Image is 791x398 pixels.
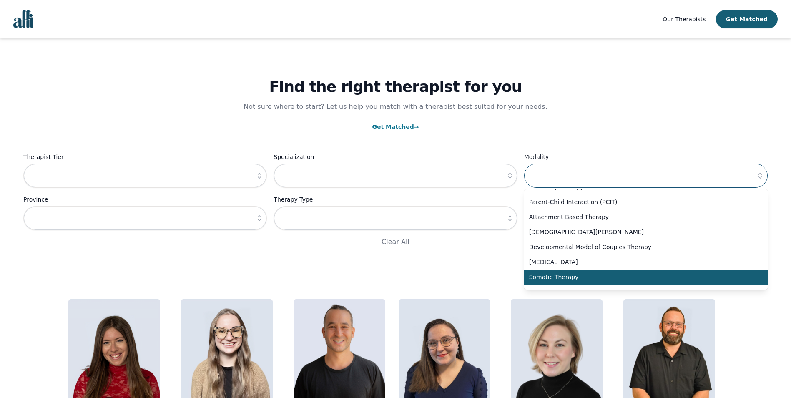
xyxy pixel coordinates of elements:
span: [MEDICAL_DATA] [529,258,753,266]
p: Clear All [23,237,768,247]
h1: Find the right therapist for you [23,78,768,95]
button: Get Matched [716,10,778,28]
span: [DEMOGRAPHIC_DATA][PERSON_NAME] [529,228,753,236]
span: Parent-Child Interaction (PCIT) [529,198,753,206]
img: alli logo [13,10,33,28]
label: Therapist Tier [23,152,267,162]
label: Specialization [274,152,517,162]
span: Our Therapists [663,16,706,23]
label: Therapy Type [274,194,517,204]
span: → [414,123,419,130]
span: Attachment Based Therapy [529,213,753,221]
label: Modality [524,152,768,162]
span: Developmental Model of Couples Therapy [529,243,753,251]
label: Province [23,194,267,204]
span: Somatic Therapy [529,273,753,281]
a: Our Therapists [663,14,706,24]
span: Reality Therapy [529,288,753,296]
p: Not sure where to start? Let us help you match with a therapist best suited for your needs. [236,102,556,112]
a: Get Matched [372,123,419,130]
